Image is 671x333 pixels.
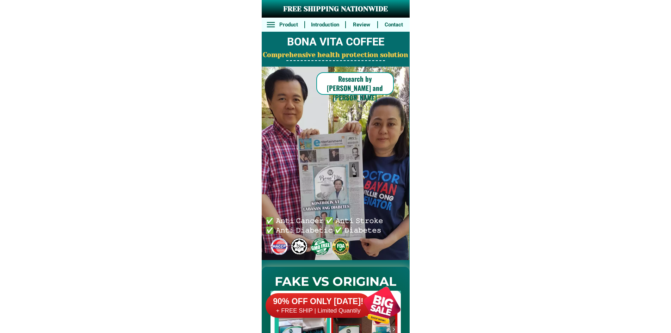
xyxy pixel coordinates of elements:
h2: BONA VITA COFFEE [262,34,410,50]
h6: 90% OFF ONLY [DATE]! [266,296,371,307]
h6: Introduction [309,21,341,29]
h2: Comprehensive health protection solution [262,50,410,60]
h6: ✅ 𝙰𝚗𝚝𝚒 𝙲𝚊𝚗𝚌𝚎𝚛 ✅ 𝙰𝚗𝚝𝚒 𝚂𝚝𝚛𝚘𝚔𝚎 ✅ 𝙰𝚗𝚝𝚒 𝙳𝚒𝚊𝚋𝚎𝚝𝚒𝚌 ✅ 𝙳𝚒𝚊𝚋𝚎𝚝𝚎𝚜 [266,215,386,234]
h6: + FREE SHIP | Limited Quantily [266,307,371,315]
h6: Review [350,21,374,29]
h2: FAKE VS ORIGINAL [262,272,410,291]
h6: Research by [PERSON_NAME] and [PERSON_NAME] [316,74,394,102]
h6: Product [277,21,300,29]
h6: Contact [382,21,406,29]
h3: FREE SHIPPING NATIONWIDE [262,4,410,14]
